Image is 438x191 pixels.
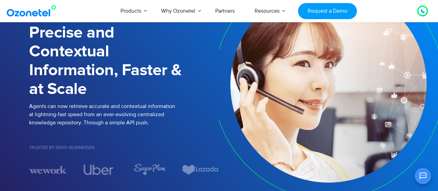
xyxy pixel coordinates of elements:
div: 6 / 7 [182,164,219,176]
div: 4 / 7 [80,165,117,175]
img: uber [84,165,114,175]
div: 3 / 7 [29,164,66,176]
img: wework [29,164,66,176]
img: Lazada [182,164,219,176]
h5: Trusted by 3500+ Businesses [29,146,219,150]
div: 5 / 7 [131,164,168,176]
p: Agents can now retrieve accurate and contextual information at lightning-fast speed from an ever-... [29,102,219,127]
button: Open chat [415,168,431,184]
img: sugarplum [133,164,166,176]
a: Request a Demo [298,3,357,19]
div: Image Carousel [29,164,219,176]
h1: Equip Agents with Precise and Contextual Information, Faster & at Scale [29,5,219,99]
